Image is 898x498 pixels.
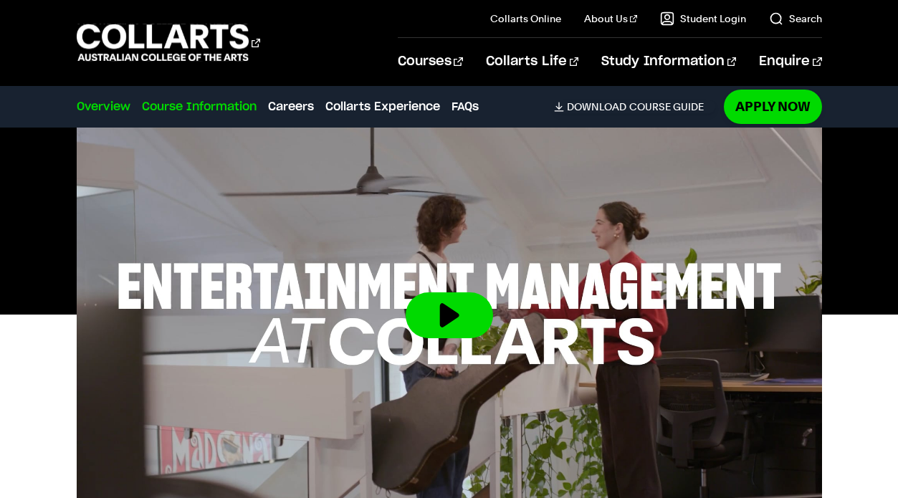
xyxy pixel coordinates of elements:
a: Search [769,11,822,26]
div: Go to homepage [77,22,260,63]
a: Collarts Life [486,38,578,85]
a: Collarts Experience [325,98,440,115]
a: Collarts Online [490,11,561,26]
a: Study Information [601,38,736,85]
a: Overview [77,98,130,115]
a: Careers [268,98,314,115]
a: Enquire [759,38,821,85]
a: Student Login [660,11,746,26]
span: Download [567,100,626,113]
a: Apply Now [724,90,822,123]
a: Course Information [142,98,257,115]
a: FAQs [452,98,479,115]
a: Courses [398,38,463,85]
a: About Us [584,11,637,26]
a: DownloadCourse Guide [554,100,715,113]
